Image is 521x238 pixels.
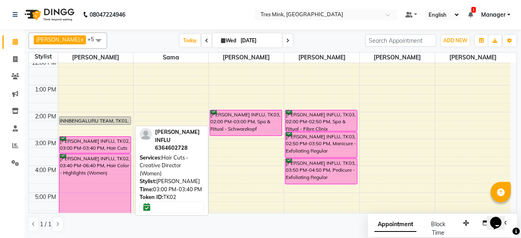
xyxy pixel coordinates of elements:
span: Time: [140,186,153,192]
span: [PERSON_NAME] [435,52,510,63]
div: 12:00 PM [30,59,58,67]
span: [PERSON_NAME] [284,52,359,63]
div: 3:00 PM [33,139,58,148]
span: 1 / 1 [40,220,51,229]
img: logo [21,3,77,26]
div: Stylist [29,52,58,61]
div: [PERSON_NAME] INFLU, TK03, 02:00 PM-03:00 PM, Spa & Ritual - Schwarzkopf [210,110,282,135]
div: 4:00 PM [33,166,58,175]
div: 2:00 PM [33,112,58,121]
b: 08047224946 [90,3,125,26]
div: [PERSON_NAME] [140,177,204,186]
div: 5:00 PM [33,193,58,201]
div: [PERSON_NAME] INFLU, TK02, 03:40 PM-06:40 PM, Hair Color - Highlights (Women) [59,154,131,232]
iframe: chat widget [487,205,513,230]
div: TK02 [140,193,204,201]
span: Today [180,34,200,47]
span: Appointment [374,217,416,232]
span: +5 [88,36,100,42]
div: [PERSON_NAME] INFLU, TK03, 03:50 PM-04:50 PM, Pedicure - Exfoliating Regular [285,159,357,184]
span: Block Time [431,221,445,236]
span: ADD NEW [443,37,467,44]
div: [PERSON_NAME] INFLU, TK03, 02:50 PM-03:50 PM, Manicure - Exfoliating Regular [285,132,357,157]
span: Stylist: [140,178,156,184]
a: 1 [468,11,473,18]
span: [PERSON_NAME] [209,52,284,63]
div: [PERSON_NAME] INFLU, TK03, 02:00 PM-02:50 PM, Spa & Ritual - Fibre Clinix [285,110,357,131]
span: Wed [219,37,238,44]
div: INNBENGALURU TEAM, TK01, 02:15 PM-02:35 PM, Hair Cuts - Creative Director (Men) [59,117,131,124]
button: ADD NEW [441,35,469,46]
div: [PERSON_NAME] INFLU, TK02, 03:00 PM-03:40 PM, Hair Cuts - Creative Director (Women) [59,137,131,153]
span: 1 [471,7,476,13]
span: [PERSON_NAME] [360,52,435,63]
img: profile [140,128,152,140]
span: [PERSON_NAME] [58,52,133,63]
span: [PERSON_NAME] INFLU [155,129,200,143]
input: 2025-09-03 [238,35,279,47]
a: x [80,36,83,43]
input: Search Appointment [365,34,436,47]
span: Sama [134,52,208,63]
span: Manager [481,11,506,19]
span: Token ID: [140,194,163,200]
span: Services: [140,154,162,161]
div: 03:00 PM-03:40 PM [140,186,204,194]
span: [PERSON_NAME] [36,36,80,43]
div: 6364602728 [155,144,204,152]
span: Hair Cuts - Creative Director (Women) [140,154,188,177]
div: 1:00 PM [33,85,58,94]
